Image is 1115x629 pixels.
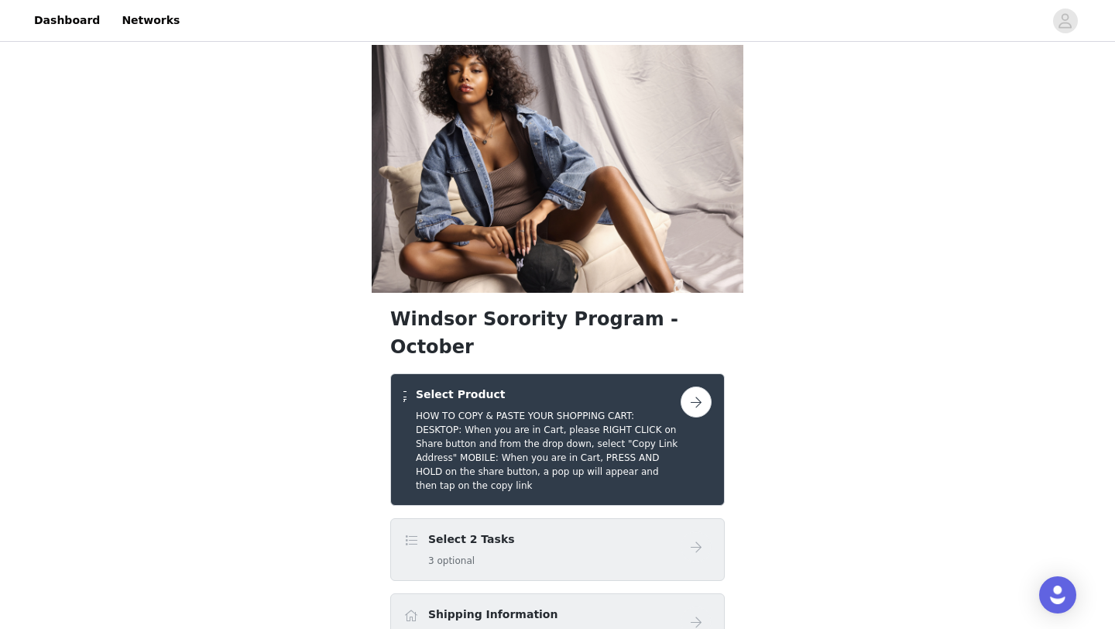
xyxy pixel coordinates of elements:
h1: Windsor Sorority Program - October [390,305,725,361]
img: campaign image [372,45,743,293]
div: Select 2 Tasks [390,518,725,581]
h4: Select Product [416,387,681,403]
h4: Select 2 Tasks [428,531,515,548]
a: Networks [112,3,189,38]
a: Dashboard [25,3,109,38]
div: Open Intercom Messenger [1039,576,1076,614]
h4: Shipping Information [428,607,557,623]
h5: HOW TO COPY & PASTE YOUR SHOPPING CART: DESKTOP: When you are in Cart, please RIGHT CLICK on Shar... [416,409,681,493]
div: avatar [1058,9,1072,33]
h5: 3 optional [428,554,515,568]
div: Select Product [390,373,725,506]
